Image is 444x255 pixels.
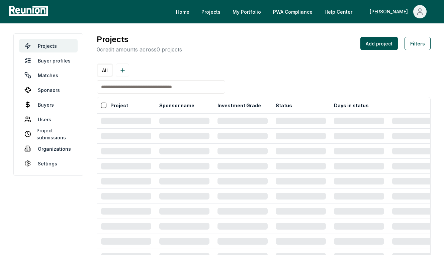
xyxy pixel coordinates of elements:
button: Add project [360,37,398,50]
a: Settings [19,157,78,170]
a: Users [19,113,78,126]
a: Sponsors [19,83,78,97]
a: Organizations [19,142,78,155]
a: Buyer profiles [19,54,78,67]
a: PWA Compliance [268,5,318,18]
button: Project [109,99,129,112]
button: Sponsor name [158,99,196,112]
a: Buyers [19,98,78,111]
div: [PERSON_NAME] [370,5,411,18]
button: Days in status [333,99,370,112]
p: 0 credit amounts across 0 projects [97,45,182,53]
a: Home [171,5,195,18]
a: My Portfolio [227,5,266,18]
a: Projects [196,5,226,18]
button: Status [274,99,293,112]
a: Project submissions [19,127,78,141]
a: Help Center [319,5,358,18]
a: Projects [19,39,78,52]
a: Matches [19,69,78,82]
button: Filters [405,37,431,50]
nav: Main [171,5,437,18]
button: Investment Grade [216,99,262,112]
button: All [98,65,112,76]
h3: Projects [97,33,182,45]
button: [PERSON_NAME] [364,5,432,18]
